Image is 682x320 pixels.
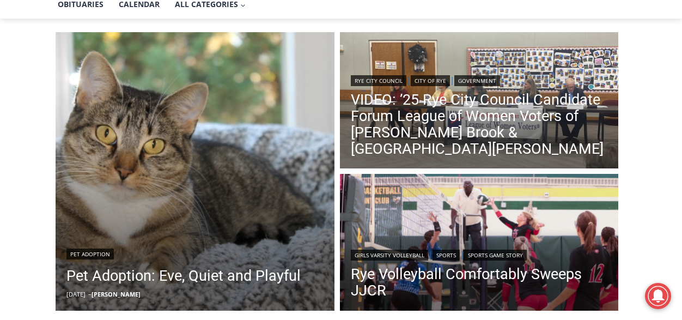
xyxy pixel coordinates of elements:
[88,290,92,298] span: –
[340,174,619,313] img: (PHOTO: Rye Volleyball's Olivia Lewis (#22) tapping the ball over the net on Saturday, September ...
[464,250,527,261] a: Sports Game Story
[351,92,608,157] a: VIDEO: ’25 Rye City Council Candidate Forum League of Women Voters of [PERSON_NAME] Brook & [GEOG...
[351,73,608,86] div: | |
[66,249,114,259] a: Pet Adoption
[351,266,608,299] a: Rye Volleyball Comfortably Sweeps JJCR
[66,265,301,287] a: Pet Adoption: Eve, Quiet and Playful
[351,75,406,86] a: Rye City Council
[351,250,428,261] a: Girls Varsity Volleyball
[351,247,608,261] div: | |
[340,174,619,313] a: Read More Rye Volleyball Comfortably Sweeps JJCR
[411,75,450,86] a: City of Rye
[275,1,515,106] div: "[PERSON_NAME] and I covered the [DATE] Parade, which was a really eye opening experience as I ha...
[262,106,528,136] a: Intern @ [DOMAIN_NAME]
[340,32,619,172] img: (PHOTO: The League of Women Voters of Rye, Rye Brook & Port Chester held a 2025 Rye City Council ...
[92,290,141,298] a: [PERSON_NAME]
[340,32,619,172] a: Read More VIDEO: ’25 Rye City Council Candidate Forum League of Women Voters of Rye, Rye Brook & ...
[56,32,334,311] img: [PHOTO: Eve. Contributed.]
[285,108,505,133] span: Intern @ [DOMAIN_NAME]
[454,75,500,86] a: Government
[56,32,334,311] a: Read More Pet Adoption: Eve, Quiet and Playful
[66,290,86,298] time: [DATE]
[433,250,460,261] a: Sports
